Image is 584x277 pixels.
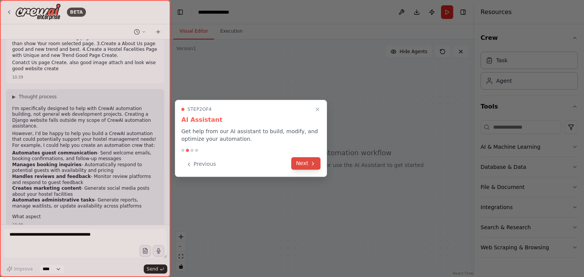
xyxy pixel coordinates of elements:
[181,115,321,124] h3: AI Assistant
[187,106,212,112] span: Step 2 of 4
[181,158,221,170] button: Previous
[291,157,321,170] button: Next
[175,7,186,17] button: Hide left sidebar
[181,127,321,143] p: Get help from our AI assistant to build, modify, and optimize your automation.
[313,105,322,114] button: Close walkthrough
